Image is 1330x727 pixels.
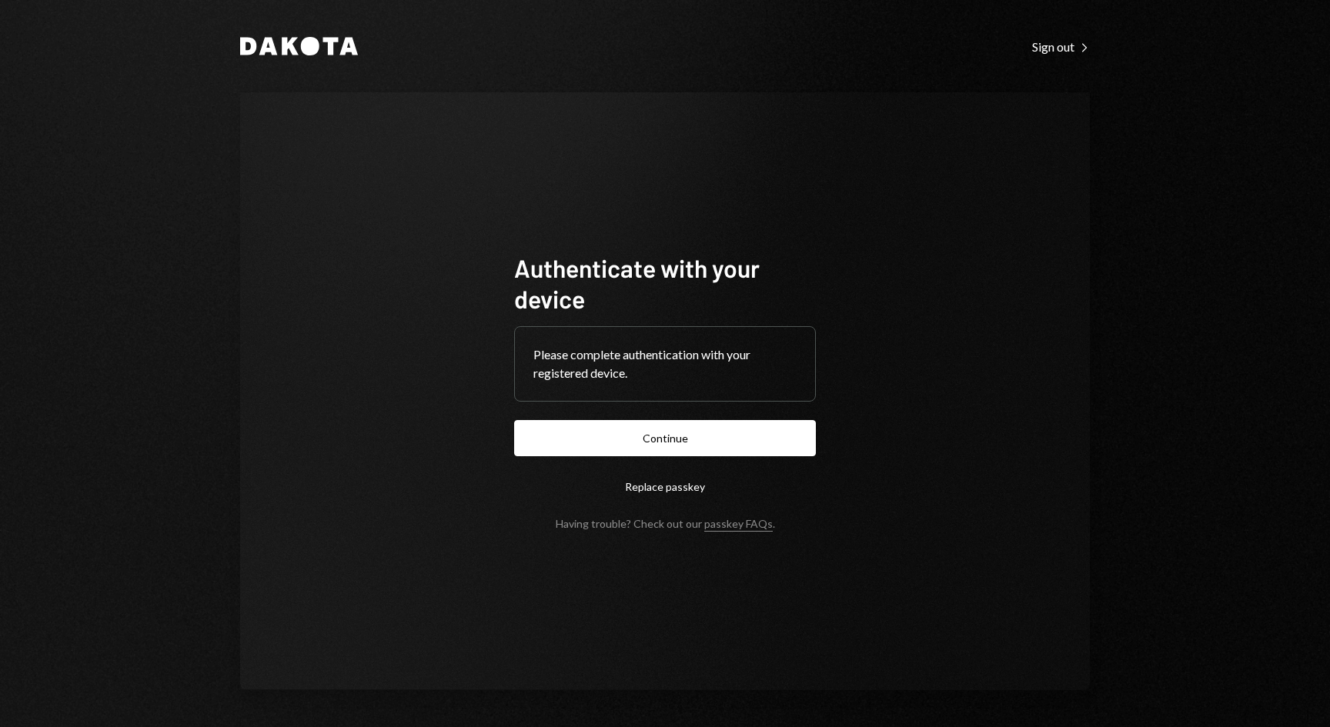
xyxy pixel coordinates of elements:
[533,345,797,382] div: Please complete authentication with your registered device.
[556,517,775,530] div: Having trouble? Check out our .
[514,252,816,314] h1: Authenticate with your device
[514,420,816,456] button: Continue
[1032,38,1090,55] a: Sign out
[704,517,773,532] a: passkey FAQs
[1032,39,1090,55] div: Sign out
[514,469,816,505] button: Replace passkey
